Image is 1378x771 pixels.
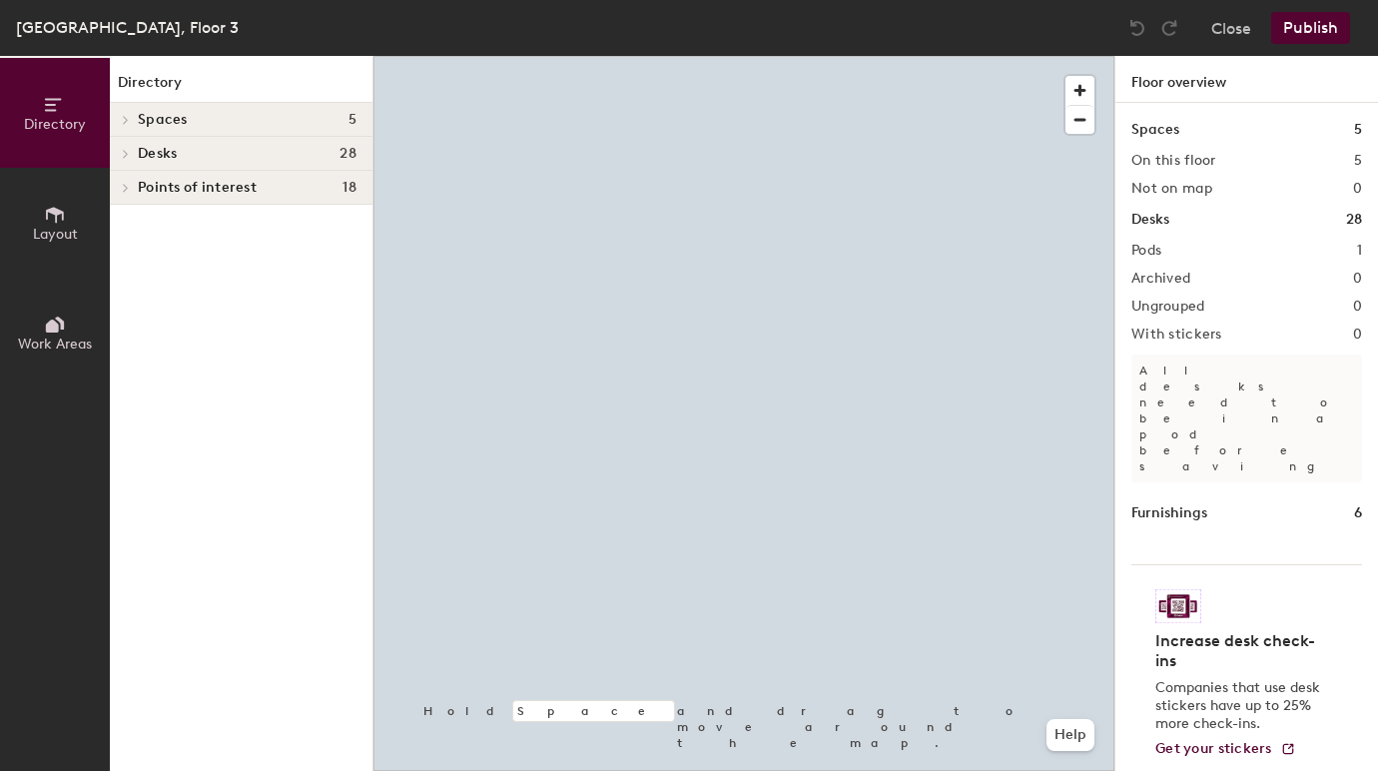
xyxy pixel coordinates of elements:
[1354,119,1362,141] h1: 5
[24,116,86,133] span: Directory
[1354,502,1362,524] h1: 6
[1131,502,1207,524] h1: Furnishings
[348,112,356,128] span: 5
[18,336,92,353] span: Work Areas
[138,112,188,128] span: Spaces
[1131,355,1362,482] p: All desks need to be in a pod before saving
[1115,56,1378,103] h1: Floor overview
[1131,209,1169,231] h1: Desks
[1353,181,1362,197] h2: 0
[1155,741,1296,758] a: Get your stickers
[340,146,356,162] span: 28
[1127,18,1147,38] img: Undo
[1211,12,1251,44] button: Close
[1155,589,1201,623] img: Sticker logo
[1353,271,1362,287] h2: 0
[1346,209,1362,231] h1: 28
[1131,299,1205,315] h2: Ungrouped
[1155,631,1326,671] h4: Increase desk check-ins
[1357,243,1362,259] h2: 1
[343,180,356,196] span: 18
[1046,719,1094,751] button: Help
[1155,740,1272,757] span: Get your stickers
[1159,18,1179,38] img: Redo
[16,15,239,40] div: [GEOGRAPHIC_DATA], Floor 3
[138,146,177,162] span: Desks
[1354,153,1362,169] h2: 5
[1131,327,1222,343] h2: With stickers
[110,72,372,103] h1: Directory
[1353,327,1362,343] h2: 0
[33,226,78,243] span: Layout
[138,180,257,196] span: Points of interest
[1131,243,1161,259] h2: Pods
[1271,12,1350,44] button: Publish
[1155,679,1326,733] p: Companies that use desk stickers have up to 25% more check-ins.
[1353,299,1362,315] h2: 0
[1131,153,1216,169] h2: On this floor
[1131,119,1179,141] h1: Spaces
[1131,181,1212,197] h2: Not on map
[1131,271,1190,287] h2: Archived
